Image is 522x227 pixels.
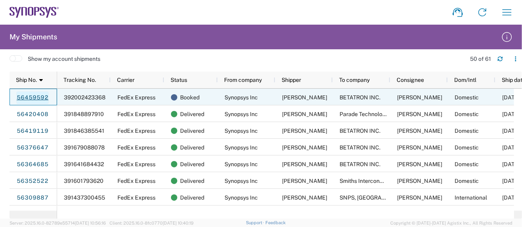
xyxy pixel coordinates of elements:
[397,178,442,184] span: Fahim Alam
[502,128,520,134] span: 08/06/2025
[225,144,258,151] span: Synopsys Inc
[339,77,370,83] span: To company
[502,94,520,101] span: 08/11/2025
[16,208,49,221] a: 56305822
[117,111,155,117] span: FedEx Express
[180,106,204,122] span: Delivered
[502,194,520,201] span: 07/25/2025
[455,144,479,151] span: Domestic
[397,94,442,101] span: MIKE YOUNG
[16,142,49,154] a: 56376647
[180,206,204,223] span: Delivered
[117,128,155,134] span: FedEx Express
[282,77,301,83] span: Shipper
[397,111,442,117] span: Zhifan Liang
[64,161,104,167] span: 391641684432
[455,94,479,101] span: Domestic
[225,111,258,117] span: Synopsys Inc
[117,161,155,167] span: FedEx Express
[265,220,286,225] a: Feedback
[340,144,380,151] span: BETATRON INC.
[502,178,520,184] span: 07/30/2025
[502,144,520,151] span: 08/01/2025
[340,194,456,201] span: SNPS, Portugal Unipessoal, Lda.
[117,77,134,83] span: Carrier
[180,122,204,139] span: Delivered
[397,194,442,201] span: Narciso Neves
[180,139,204,156] span: Delivered
[16,125,49,138] a: 56419119
[10,32,57,42] h2: My Shipments
[64,94,106,101] span: 392002423368
[225,128,258,134] span: Synopsys Inc
[397,161,442,167] span: MIKE YOUNG
[282,94,327,101] span: Sarah Wing
[163,221,194,225] span: [DATE] 10:40:19
[282,128,327,134] span: Sarah Wing
[225,194,258,201] span: Synopsys Inc
[454,77,476,83] span: Dom/Intl
[16,192,49,204] a: 56309887
[180,189,204,206] span: Delivered
[502,161,520,167] span: 07/31/2025
[64,144,105,151] span: 391679088078
[10,221,106,225] span: Server: 2025.16.0-82789e55714
[397,77,424,83] span: Consignee
[16,77,37,83] span: Ship No.
[455,111,479,117] span: Domestic
[340,111,405,117] span: Parade Technologies, Inc.
[171,77,187,83] span: Status
[109,221,194,225] span: Client: 2025.16.0-8fc0770
[180,173,204,189] span: Delivered
[225,161,258,167] span: Synopsys Inc
[64,111,104,117] span: 391848897910
[16,108,49,121] a: 56420408
[180,156,204,173] span: Delivered
[64,178,104,184] span: 391601793620
[180,89,200,106] span: Booked
[455,178,479,184] span: Domestic
[16,175,49,188] a: 56352522
[64,194,105,201] span: 391437300455
[470,55,491,62] div: 50 of 61
[282,194,327,201] span: Sarah Wing
[16,91,49,104] a: 56459592
[455,128,479,134] span: Domestic
[340,161,380,167] span: BETATRON INC.
[282,144,327,151] span: Sarah Wing
[282,178,327,184] span: Sarah Wing
[117,194,155,201] span: FedEx Express
[16,158,49,171] a: 56364685
[340,94,380,101] span: BETATRON INC.
[225,178,258,184] span: Synopsys Inc
[246,220,266,225] a: Support
[455,194,487,201] span: International
[455,161,479,167] span: Domestic
[397,144,442,151] span: MIKE YOUNG
[340,128,380,134] span: BETATRON INC.
[117,178,155,184] span: FedEx Express
[117,144,155,151] span: FedEx Express
[397,128,442,134] span: MIKE YOUNG
[28,55,100,67] span: Show my account shipments
[282,161,327,167] span: Sarah Wing
[282,111,327,117] span: Sarah Wing
[390,219,512,227] span: Copyright © [DATE]-[DATE] Agistix Inc., All Rights Reserved
[502,111,520,117] span: 08/06/2025
[64,128,104,134] span: 391846385541
[63,77,96,83] span: Tracking No.
[225,94,258,101] span: Synopsys Inc
[340,178,391,184] span: Smiths Interconnect
[224,77,262,83] span: From company
[75,221,106,225] span: [DATE] 10:56:16
[117,94,155,101] span: FedEx Express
